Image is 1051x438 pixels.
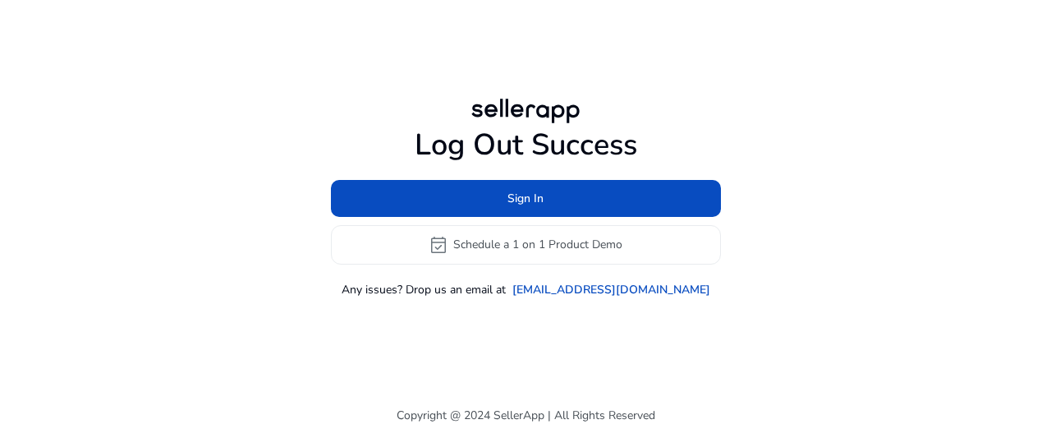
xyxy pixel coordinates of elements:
h1: Log Out Success [331,127,721,163]
p: Any issues? Drop us an email at [342,281,506,298]
span: event_available [429,235,448,255]
button: event_availableSchedule a 1 on 1 Product Demo [331,225,721,265]
button: Sign In [331,180,721,217]
span: Sign In [507,190,544,207]
a: [EMAIL_ADDRESS][DOMAIN_NAME] [512,281,710,298]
